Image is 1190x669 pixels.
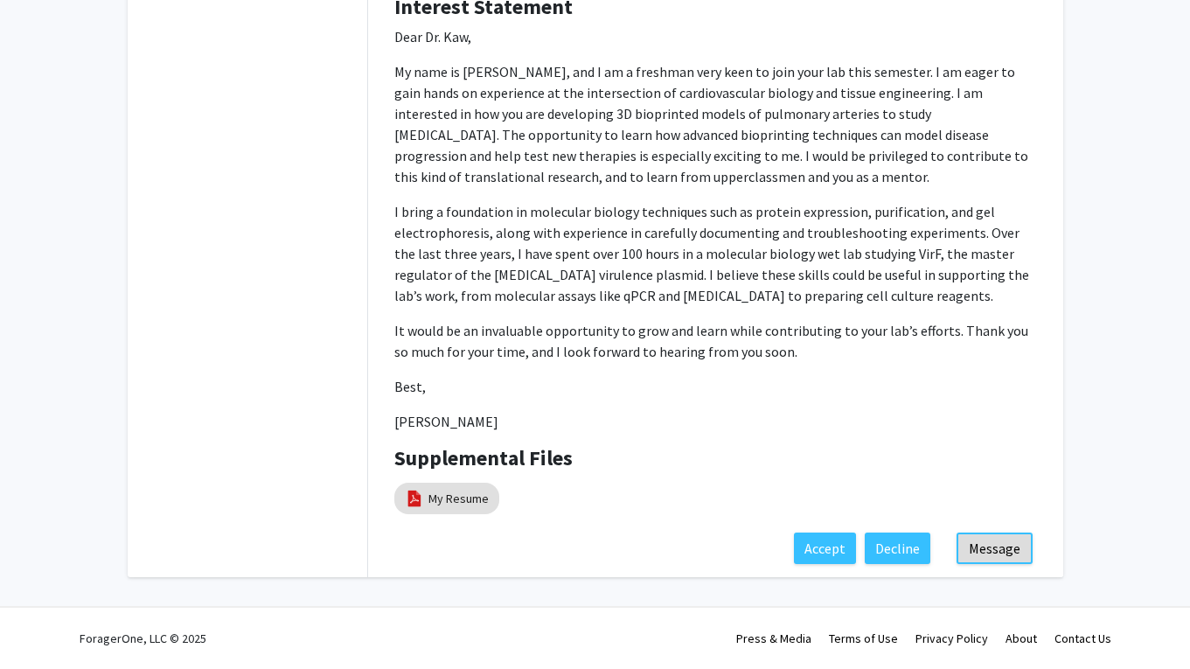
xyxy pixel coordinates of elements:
[736,631,811,646] a: Press & Media
[428,490,489,508] a: My Resume
[394,411,1037,432] p: [PERSON_NAME]
[13,590,74,656] iframe: Chat
[865,533,930,564] button: Decline
[394,376,1037,397] p: Best,
[957,533,1033,564] button: Message
[394,61,1037,187] p: My name is [PERSON_NAME], and I am a freshman very keen to join your lab this semester. I am eage...
[394,26,1037,47] p: Dear Dr. Kaw,
[915,631,988,646] a: Privacy Policy
[80,608,206,669] div: ForagerOne, LLC © 2025
[394,446,1037,471] h4: Supplemental Files
[794,533,856,564] button: Accept
[394,201,1037,306] p: I bring a foundation in molecular biology techniques such as protein expression, purification, an...
[829,631,898,646] a: Terms of Use
[1006,631,1037,646] a: About
[1054,631,1111,646] a: Contact Us
[405,489,424,508] img: pdf_icon.png
[394,320,1037,362] p: It would be an invaluable opportunity to grow and learn while contributing to your lab’s efforts....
